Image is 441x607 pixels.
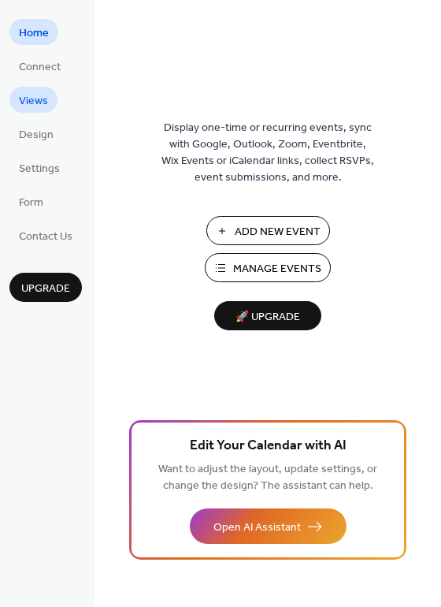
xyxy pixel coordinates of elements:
button: Open AI Assistant [190,508,346,544]
span: Form [19,195,43,211]
a: Views [9,87,57,113]
button: 🚀 Upgrade [214,301,321,330]
span: Edit Your Calendar with AI [190,435,346,457]
span: 🚀 Upgrade [224,307,312,328]
span: Design [19,127,54,143]
span: Settings [19,161,60,177]
a: Connect [9,53,70,79]
span: Add New Event [235,224,321,240]
a: Design [9,121,63,147]
span: Home [19,25,49,42]
button: Manage Events [205,253,331,282]
span: Display one-time or recurring events, sync with Google, Outlook, Zoom, Eventbrite, Wix Events or ... [161,120,374,186]
button: Upgrade [9,273,82,302]
span: Connect [19,59,61,76]
span: Views [19,93,48,110]
a: Home [9,19,58,45]
a: Contact Us [9,222,82,248]
span: Open AI Assistant [213,519,301,536]
span: Manage Events [233,261,321,277]
a: Settings [9,155,69,181]
span: Want to adjust the layout, update settings, or change the design? The assistant can help. [158,459,377,497]
span: Upgrade [21,281,70,297]
button: Add New Event [206,216,330,245]
span: Contact Us [19,229,72,245]
a: Form [9,188,53,214]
